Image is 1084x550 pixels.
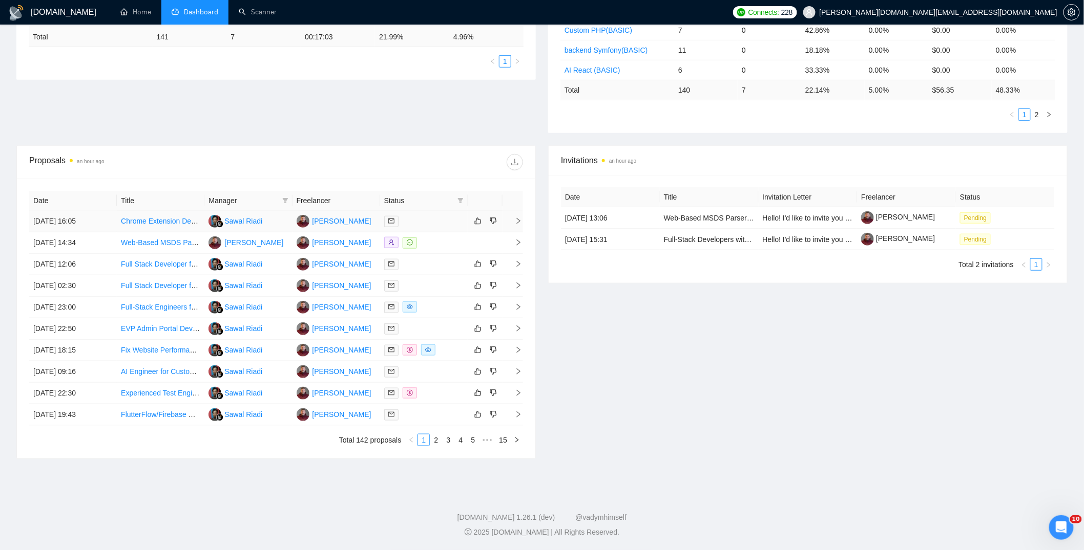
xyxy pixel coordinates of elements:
[120,8,151,16] a: homeHome
[224,215,262,227] div: Sawal Riadi
[674,80,738,100] td: 140
[8,527,1076,538] div: 2025 [DOMAIN_NAME] | All Rights Reserved.
[561,207,660,229] td: [DATE] 13:06
[801,60,865,80] td: 33.33%
[487,365,499,378] button: dislike
[29,383,117,404] td: [DATE] 22:30
[865,40,928,60] td: 0.00%
[388,304,394,310] span: mail
[224,387,262,399] div: Sawal Riadi
[209,195,278,206] span: Manager
[507,368,522,375] span: right
[430,434,442,446] a: 2
[474,281,482,290] span: like
[224,323,262,334] div: Sawal Riadi
[407,390,413,396] span: dollar
[121,303,279,311] a: Full-Stack Engineers for AI-First Tutoring Platform
[121,346,384,354] a: Fix Website Performance - Reduce 13.5s Load Time & Improve Lighthouse Scores
[121,367,369,376] a: AI Engineer for Custom LLM Development in Child Development & Healthcare
[407,239,413,246] span: message
[405,434,418,446] button: left
[490,346,497,354] span: dislike
[388,239,394,246] span: user-add
[474,303,482,311] span: like
[1018,108,1031,121] li: 1
[781,7,793,18] span: 228
[861,213,935,221] a: [PERSON_NAME]
[801,80,865,100] td: 22.14 %
[487,344,499,356] button: dislike
[209,322,221,335] img: SR
[487,301,499,313] button: dislike
[312,258,371,270] div: [PERSON_NAME]
[928,80,992,100] td: $ 56.35
[467,434,479,446] li: 5
[561,154,1055,167] span: Invitations
[405,434,418,446] li: Previous Page
[209,279,221,292] img: SR
[153,27,227,47] td: 141
[29,254,117,275] td: [DATE] 12:06
[748,7,779,18] span: Connects:
[224,237,283,248] div: [PERSON_NAME]
[117,211,204,232] td: Chrome Extension Developer for LinkedIn
[209,215,221,228] img: SR
[418,434,430,446] li: 1
[511,55,524,68] li: Next Page
[575,513,627,521] a: @vadymhimself
[209,345,262,354] a: SRSawal Riadi
[117,340,204,361] td: Fix Website Performance - Reduce 13.5s Load Time & Improve Lighthouse Scores
[184,8,218,16] span: Dashboard
[121,410,285,419] a: FlutterFlow/Firebase Developer for MVP Social App
[209,302,262,311] a: SRSawal Riadi
[565,26,632,34] a: Custom PHP(BASIC)
[738,80,801,100] td: 7
[121,260,278,268] a: Full Stack Developer for Property Investment App
[472,258,484,270] button: like
[490,367,497,376] span: dislike
[209,259,262,268] a: SRSawal Riadi
[297,216,371,225] a: KP[PERSON_NAME]
[121,389,311,397] a: Experienced Test Engineer for TypeScript/Next.js Codebase
[117,383,204,404] td: Experienced Test Engineer for TypeScript/Next.js Codebase
[474,389,482,397] span: like
[737,8,745,16] img: upwork-logo.png
[297,367,371,375] a: KP[PERSON_NAME]
[216,306,223,314] img: gigradar-bm.png
[507,158,523,166] span: download
[474,324,482,333] span: like
[1064,4,1080,20] button: setting
[425,347,431,353] span: eye
[121,281,270,290] a: Full Stack Developer for AI Agent Development
[297,324,371,332] a: KP[PERSON_NAME]
[490,281,497,290] span: dislike
[297,238,371,246] a: KP[PERSON_NAME]
[117,297,204,318] td: Full-Stack Engineers for AI-First Tutoring Platform
[857,187,956,207] th: Freelancer
[117,254,204,275] td: Full Stack Developer for Property Investment App
[339,434,401,446] li: Total 142 proposals
[282,197,288,204] span: filter
[660,207,759,229] td: Web-Based MSDS Parser Development
[297,345,371,354] a: KP[PERSON_NAME]
[490,389,497,397] span: dislike
[674,60,738,80] td: 6
[388,218,394,224] span: mail
[474,410,482,419] span: like
[992,80,1055,100] td: 48.33 %
[209,258,221,271] img: SR
[430,434,442,446] li: 2
[507,260,522,268] span: right
[490,260,497,268] span: dislike
[216,392,223,400] img: gigradar-bm.png
[224,258,262,270] div: Sawal Riadi
[674,20,738,40] td: 7
[1018,258,1030,271] button: left
[224,409,262,420] div: Sawal Riadi
[293,191,380,211] th: Freelancer
[507,411,522,418] span: right
[117,361,204,383] td: AI Engineer for Custom LLM Development in Child Development & Healthcare
[418,434,429,446] a: 1
[297,279,309,292] img: KP
[209,365,221,378] img: SR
